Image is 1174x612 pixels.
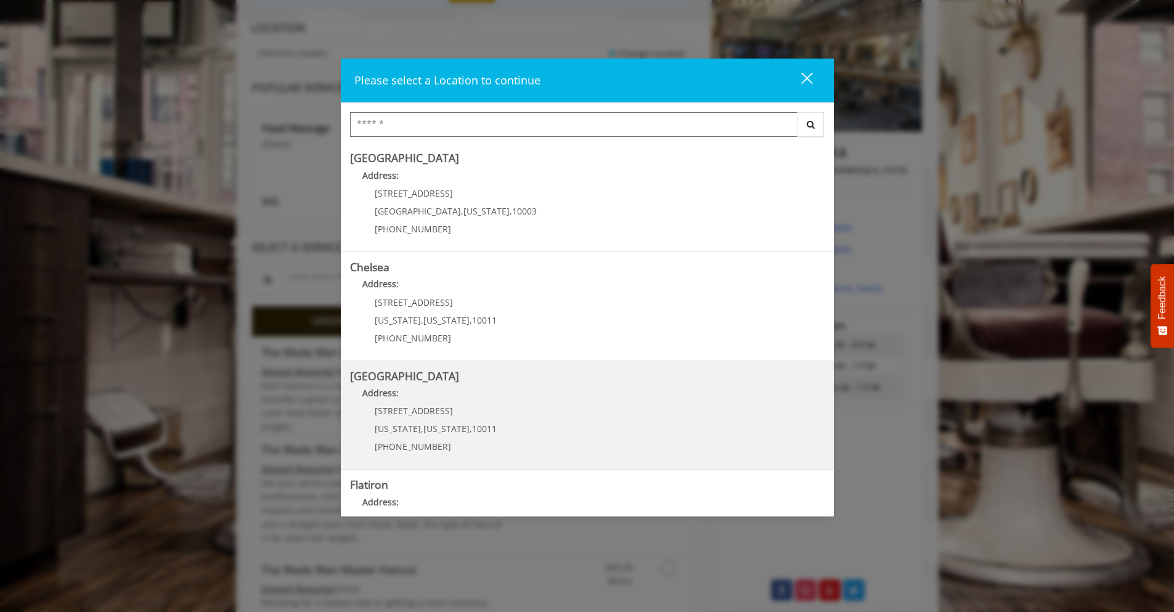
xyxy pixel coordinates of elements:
div: close dialog [787,71,812,90]
span: [STREET_ADDRESS] [375,405,453,417]
span: [US_STATE] [375,423,421,435]
span: 10003 [512,205,537,217]
b: Address: [362,496,399,508]
span: [US_STATE] [375,314,421,326]
span: [PHONE_NUMBER] [375,223,451,235]
span: 10011 [472,314,497,326]
span: , [510,205,512,217]
span: [PHONE_NUMBER] [375,441,451,452]
span: Please select a Location to continue [354,73,540,88]
span: , [421,423,423,435]
span: , [470,314,472,326]
span: [US_STATE] [463,205,510,217]
span: [PHONE_NUMBER] [375,332,451,344]
span: [STREET_ADDRESS] [375,296,453,308]
b: [GEOGRAPHIC_DATA] [350,369,459,383]
span: , [461,205,463,217]
i: Search button [804,120,818,129]
span: [STREET_ADDRESS] [375,187,453,199]
b: Address: [362,169,399,181]
b: Flatiron [350,477,388,492]
b: Address: [362,278,399,290]
span: Feedback [1157,276,1168,319]
b: [GEOGRAPHIC_DATA] [350,150,459,165]
span: [GEOGRAPHIC_DATA] [375,205,461,217]
span: , [470,423,472,435]
b: Chelsea [350,259,389,274]
b: Address: [362,387,399,399]
span: , [421,314,423,326]
span: [US_STATE] [423,423,470,435]
span: 10011 [472,423,497,435]
div: Center Select [350,112,825,143]
button: close dialog [778,68,820,93]
input: Search Center [350,112,797,137]
button: Feedback - Show survey [1151,264,1174,348]
span: [US_STATE] [423,314,470,326]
